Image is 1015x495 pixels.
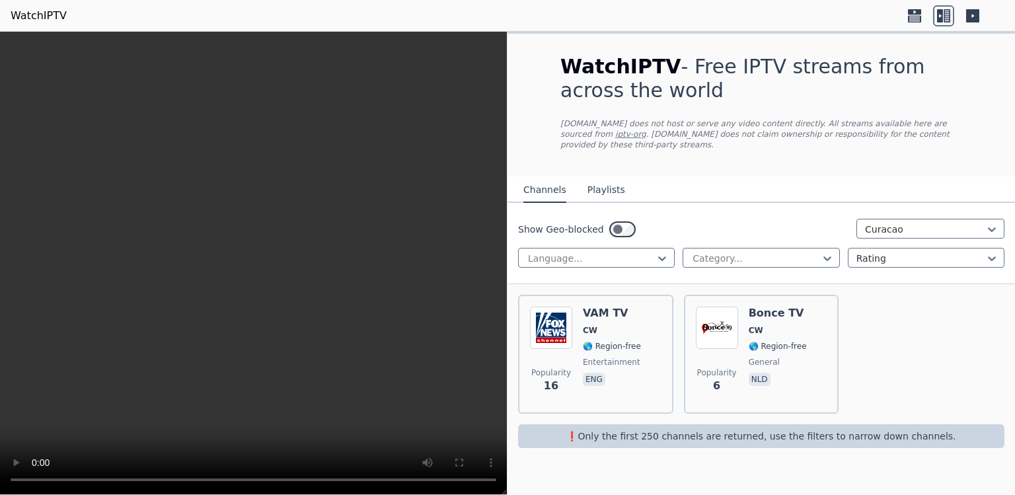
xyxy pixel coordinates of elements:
[713,378,720,394] span: 6
[749,357,780,367] span: general
[749,341,807,352] span: 🌎 Region-free
[531,367,571,378] span: Popularity
[530,307,572,349] img: VAM TV
[11,8,67,24] a: WatchIPTV
[749,373,771,386] p: nld
[560,55,681,78] span: WatchIPTV
[583,341,641,352] span: 🌎 Region-free
[749,307,807,320] h6: Bonce TV
[583,325,597,336] span: CW
[518,223,604,236] label: Show Geo-blocked
[749,325,763,336] span: CW
[523,430,999,443] p: ❗️Only the first 250 channels are returned, use the filters to narrow down channels.
[583,373,605,386] p: eng
[697,367,737,378] span: Popularity
[560,118,962,150] p: [DOMAIN_NAME] does not host or serve any video content directly. All streams available here are s...
[523,178,566,203] button: Channels
[560,55,962,102] h1: - Free IPTV streams from across the world
[583,307,641,320] h6: VAM TV
[583,357,640,367] span: entertainment
[615,130,646,139] a: iptv-org
[587,178,625,203] button: Playlists
[544,378,558,394] span: 16
[696,307,738,349] img: Bonce TV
